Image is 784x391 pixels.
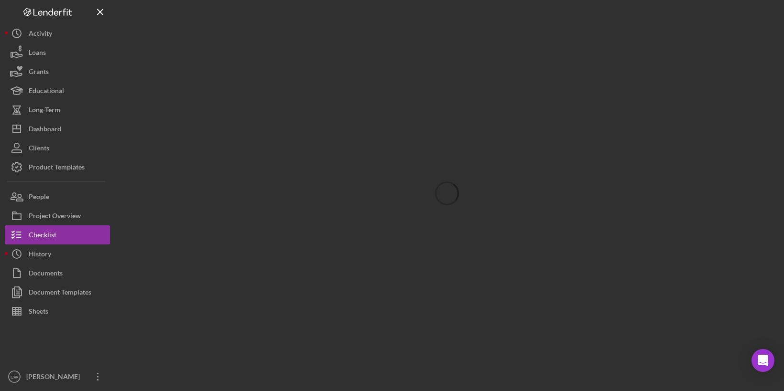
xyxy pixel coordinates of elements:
[5,138,110,158] button: Clients
[5,264,110,283] button: Documents
[29,244,51,266] div: History
[5,62,110,81] button: Grants
[5,302,110,321] button: Sheets
[751,349,774,372] div: Open Intercom Messenger
[5,81,110,100] button: Educational
[29,187,49,209] div: People
[5,367,110,386] button: CW[PERSON_NAME]
[29,158,85,179] div: Product Templates
[29,225,56,247] div: Checklist
[29,24,52,45] div: Activity
[5,119,110,138] button: Dashboard
[29,283,91,304] div: Document Templates
[29,138,49,160] div: Clients
[5,206,110,225] button: Project Overview
[5,187,110,206] button: People
[5,43,110,62] button: Loans
[5,244,110,264] button: History
[29,62,49,84] div: Grants
[5,283,110,302] button: Document Templates
[29,100,60,122] div: Long-Term
[29,302,48,323] div: Sheets
[5,225,110,244] button: Checklist
[29,264,63,285] div: Documents
[5,100,110,119] button: Long-Term
[29,81,64,103] div: Educational
[29,119,61,141] div: Dashboard
[5,158,110,177] button: Product Templates
[11,374,19,380] text: CW
[29,43,46,64] div: Loans
[5,24,110,43] button: Activity
[24,367,86,389] div: [PERSON_NAME]
[29,206,81,228] div: Project Overview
